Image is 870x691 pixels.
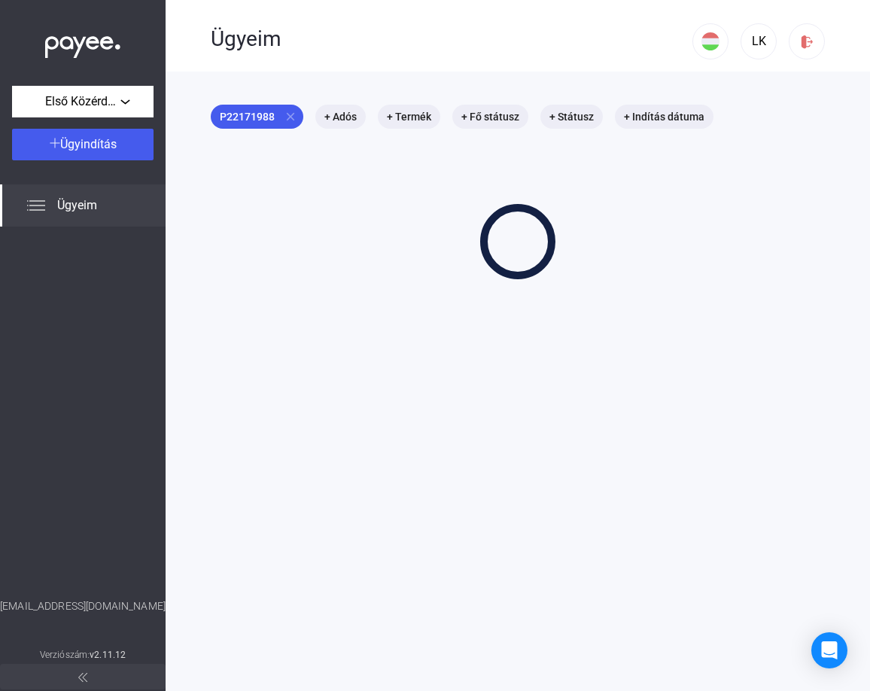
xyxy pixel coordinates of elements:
[741,23,777,59] button: LK
[799,34,815,50] img: logout-red
[284,110,297,123] mat-icon: close
[692,23,729,59] button: HU
[701,32,719,50] img: HU
[50,138,60,148] img: plus-white.svg
[27,196,45,215] img: list.svg
[746,32,771,50] div: LK
[45,93,120,111] span: Első Közérdekű Nyugdíjas Szövetkezet
[12,86,154,117] button: Első Közérdekű Nyugdíjas Szövetkezet
[615,105,713,129] mat-chip: + Indítás dátuma
[57,196,97,215] span: Ügyeim
[78,673,87,682] img: arrow-double-left-grey.svg
[211,105,303,129] mat-chip: P22171988
[211,26,692,52] div: Ügyeim
[315,105,366,129] mat-chip: + Adós
[378,105,440,129] mat-chip: + Termék
[90,650,126,660] strong: v2.11.12
[60,137,117,151] span: Ügyindítás
[45,28,120,59] img: white-payee-white-dot.svg
[12,129,154,160] button: Ügyindítás
[540,105,603,129] mat-chip: + Státusz
[811,632,847,668] div: Open Intercom Messenger
[452,105,528,129] mat-chip: + Fő státusz
[789,23,825,59] button: logout-red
